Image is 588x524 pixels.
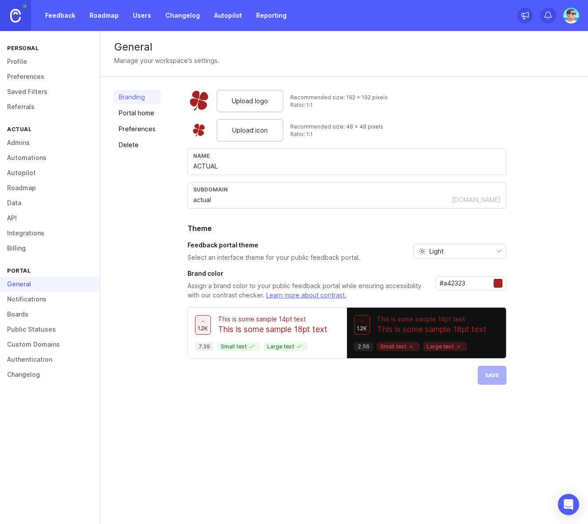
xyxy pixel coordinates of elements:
[380,343,416,350] p: Small text
[113,106,161,120] a: Portal home
[114,56,219,66] div: Manage your workspace's settings.
[218,324,327,335] p: This is some sample 18pt text
[187,223,506,234] h2: Theme
[290,130,383,138] div: Ratio: 1:1
[290,94,388,101] div: Recommended size: 192 x 192 pixels
[187,241,360,250] h3: Feedback portal theme
[187,282,428,300] p: Assign a brand color to your public feedback portal while ensuring accessibility with our contras...
[558,494,579,515] div: Open Intercom Messenger
[251,8,292,23] a: Reporting
[128,8,156,23] a: Users
[195,315,211,335] button: 1.2k
[413,244,506,259] div: toggle menu
[354,315,370,335] button: 1.2k
[113,122,161,136] a: Preferences
[114,42,574,52] div: General
[419,248,426,255] svg: prefix icon Sun
[199,343,210,350] p: 7.39
[84,8,124,23] a: Roadmap
[358,343,370,350] p: 2.56
[429,246,444,256] span: Light
[40,8,81,23] a: Feedback
[450,196,501,204] div: .[DOMAIN_NAME]
[357,325,367,332] span: 1.2k
[427,343,463,350] p: Large text
[492,248,506,255] svg: toggle icon
[563,8,579,23] img: Benjamin Hareau
[218,315,327,324] p: This is some sample 14pt text
[266,291,347,299] a: Learn more about contrast.
[221,343,257,350] p: Small text
[193,153,501,159] div: Name
[267,343,304,350] p: Large text
[113,138,161,152] a: Delete
[290,123,383,130] div: Recommended size: 48 x 48 pixels
[160,8,205,23] a: Changelog
[187,269,428,278] h3: Brand color
[193,195,450,205] input: Subdomain
[377,324,487,335] p: This is some sample 18pt text
[198,325,208,332] span: 1.2k
[10,9,21,23] img: Canny Home
[232,125,268,135] span: Upload icon
[209,8,247,23] a: Autopilot
[232,96,268,106] span: Upload logo
[113,90,161,104] a: Branding
[187,253,360,262] p: Select an interface theme for your public feedback portal.
[193,186,501,193] div: subdomain
[377,315,487,324] p: This is some sample 14pt text
[290,101,388,109] div: Ratio: 1:1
